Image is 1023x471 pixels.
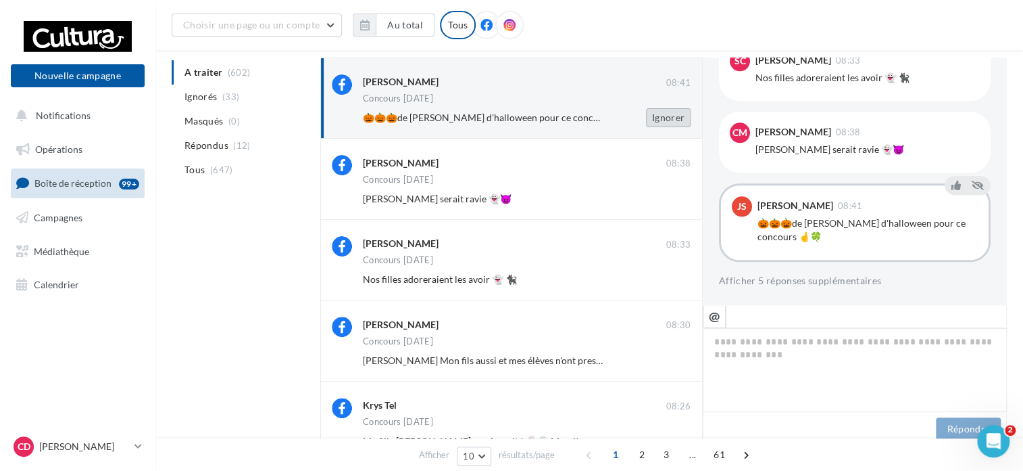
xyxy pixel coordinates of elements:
[363,435,579,447] span: Ma fille [PERSON_NAME] en rêverait ! 👻💀 Merci!
[34,177,111,189] span: Boîte de réception
[838,202,863,210] span: 08:41
[836,56,861,65] span: 08:33
[363,175,433,184] div: Concours [DATE]
[440,11,476,39] div: Tous
[682,444,703,466] span: ...
[363,75,439,89] div: [PERSON_NAME]
[184,139,228,152] span: Répondus
[222,91,239,102] span: (33)
[755,127,831,137] div: [PERSON_NAME]
[936,418,1001,441] button: Répondre
[666,239,691,251] span: 08:33
[732,126,747,139] span: CM
[755,143,980,156] div: [PERSON_NAME] serait ravie 👻😈
[184,163,205,177] span: Tous
[363,337,433,346] div: Concours [DATE]
[8,102,142,130] button: Notifications
[1005,425,1016,436] span: 2
[34,245,89,256] span: Médiathèque
[605,444,626,466] span: 1
[184,114,223,128] span: Masqués
[233,140,250,151] span: (12)
[703,305,726,328] button: @
[757,217,978,244] div: 🎃🎃🎃de [PERSON_NAME] d'halloween pour ce concours 🤞🍀
[836,128,861,137] span: 08:38
[8,135,147,164] a: Opérations
[463,451,474,462] span: 10
[734,54,746,68] span: SC
[363,355,674,366] span: [PERSON_NAME] Mon fils aussi et mes élèves n'ont presque plus que ça 😅
[755,55,831,65] div: [PERSON_NAME]
[457,447,491,466] button: 10
[363,94,433,103] div: Concours [DATE]
[666,319,691,332] span: 08:30
[8,271,147,299] a: Calendrier
[363,112,637,123] span: 🎃🎃🎃de [PERSON_NAME] d'halloween pour ce concours 🤞🍀
[363,318,439,332] div: [PERSON_NAME]
[228,116,240,127] span: (0)
[708,444,730,466] span: 61
[8,204,147,232] a: Campagnes
[34,212,82,223] span: Campagnes
[11,64,145,87] button: Nouvelle campagne
[646,108,691,127] button: Ignorer
[184,90,217,104] span: Ignorés
[8,238,147,266] a: Médiathèque
[719,273,881,289] button: Afficher 5 réponses supplémentaires
[499,449,555,462] span: résultats/page
[183,19,320,30] span: Choisir une page ou un compte
[376,14,434,37] button: Au total
[35,143,82,155] span: Opérations
[39,440,129,453] p: [PERSON_NAME]
[755,71,980,85] div: Nos filles adoreraient les avoir 👻 🐈‍⬛
[353,14,434,37] button: Au total
[631,444,653,466] span: 2
[666,401,691,413] span: 08:26
[36,110,91,121] span: Notifications
[18,440,30,453] span: CD
[8,169,147,198] a: Boîte de réception99+
[666,77,691,89] span: 08:41
[11,434,145,459] a: CD [PERSON_NAME]
[655,444,677,466] span: 3
[363,256,433,265] div: Concours [DATE]
[977,425,1009,457] iframe: Intercom live chat
[363,156,439,170] div: [PERSON_NAME]
[172,14,342,37] button: Choisir une page ou un compte
[210,164,233,175] span: (647)
[666,158,691,170] span: 08:38
[709,310,720,322] i: @
[363,193,512,204] span: [PERSON_NAME] serait ravie 👻😈
[363,418,433,426] div: Concours [DATE]
[419,449,449,462] span: Afficher
[34,279,79,290] span: Calendrier
[737,200,747,213] span: JS
[363,273,517,285] span: Nos filles adoreraient les avoir 👻 🐈‍⬛
[363,237,439,250] div: [PERSON_NAME]
[363,399,397,412] div: Krys Tel
[119,179,139,189] div: 99+
[757,201,833,210] div: [PERSON_NAME]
